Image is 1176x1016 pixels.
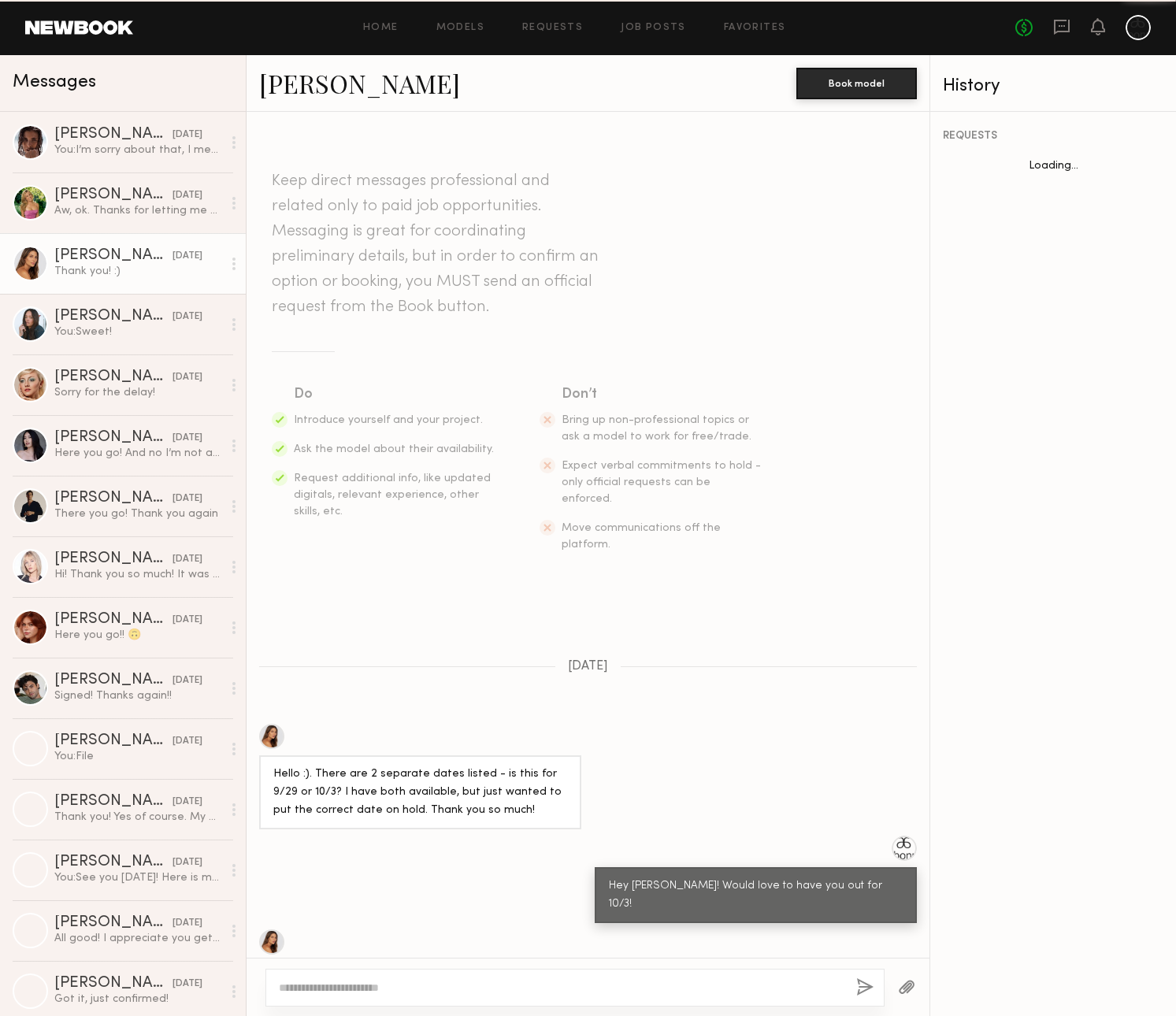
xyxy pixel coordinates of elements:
div: Here you go!! 🙃 [54,628,222,643]
div: [PERSON_NAME] [54,794,173,810]
span: Move communications off the platform. [562,523,721,550]
div: [DATE] [173,795,202,810]
div: [PERSON_NAME] [54,855,173,870]
div: Signed! Thanks again!! [54,688,222,703]
a: Book model [796,76,917,89]
a: Requests [522,23,583,33]
div: [DATE] [173,916,202,931]
span: Ask the model about their availability. [294,444,494,454]
div: Hey [PERSON_NAME]! Would love to have you out for 10/3! [609,877,903,914]
div: [PERSON_NAME] [54,187,173,203]
div: [PERSON_NAME] [54,369,173,385]
div: Do [294,384,495,406]
div: Don’t [562,384,763,406]
span: Introduce yourself and your project. [294,415,483,425]
div: Thank you! Yes of course. My email: [EMAIL_ADDRESS][DOMAIN_NAME] [54,810,222,825]
div: [PERSON_NAME] [54,915,173,931]
div: [DATE] [173,370,202,385]
a: Favorites [724,23,786,33]
div: [DATE] [173,431,202,446]
div: Aw, ok. Thanks for letting me know [54,203,222,218]
a: Models [436,23,484,33]
div: [PERSON_NAME] [54,491,173,506]
div: Thank you! :) [54,264,222,279]
div: You: File [54,749,222,764]
div: [DATE] [173,310,202,324]
div: [PERSON_NAME] [54,551,173,567]
div: [DATE] [173,491,202,506]
div: Got it, just confirmed! [54,992,222,1007]
a: Job Posts [621,23,686,33]
div: [PERSON_NAME] [54,733,173,749]
div: [DATE] [173,734,202,749]
span: [DATE] [568,660,608,673]
div: History [943,77,1163,95]
div: Here you go! And no I’m not able to adjust on my end [54,446,222,461]
div: You: Sweet! [54,324,222,339]
div: You: See you [DATE]! Here is my cell: [PHONE_NUMBER] [54,870,222,885]
div: [PERSON_NAME] [54,612,173,628]
div: [DATE] [173,977,202,992]
div: [PERSON_NAME] [54,248,173,264]
a: [PERSON_NAME] [259,66,460,100]
button: Book model [796,68,917,99]
header: Keep direct messages professional and related only to paid job opportunities. Messaging is great ... [272,169,603,320]
div: [DATE] [173,249,202,264]
div: [PERSON_NAME] [54,309,173,324]
div: [DATE] [173,188,202,203]
span: Messages [13,73,96,91]
div: All good! I appreciate you getting back to me. Have a great shoot! [54,931,222,946]
a: Home [363,23,399,33]
div: You: I’m sorry about that, I meant to hit release. Thank you so much though. [54,143,222,158]
div: [DATE] [173,552,202,567]
div: There you go! Thank you again [54,506,222,521]
div: [DATE] [173,128,202,143]
div: Hello :). There are 2 separate dates listed - is this for 9/29 or 10/3? I have both available, bu... [273,766,567,820]
span: Bring up non-professional topics or ask a model to work for free/trade. [562,415,751,442]
div: [DATE] [173,855,202,870]
span: Expect verbal commitments to hold - only official requests can be enforced. [562,461,761,504]
div: REQUESTS [943,131,1163,142]
div: [PERSON_NAME] [54,976,173,992]
div: [DATE] [173,673,202,688]
div: Loading... [930,161,1176,172]
div: [PERSON_NAME] [54,430,173,446]
div: [DATE] [173,613,202,628]
div: [PERSON_NAME] [54,673,173,688]
div: [PERSON_NAME] [54,127,173,143]
div: Hi! Thank you so much! It was great working with you guys as well. [54,567,222,582]
div: Sorry for the delay! [54,385,222,400]
span: Request additional info, like updated digitals, relevant experience, other skills, etc. [294,473,491,517]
